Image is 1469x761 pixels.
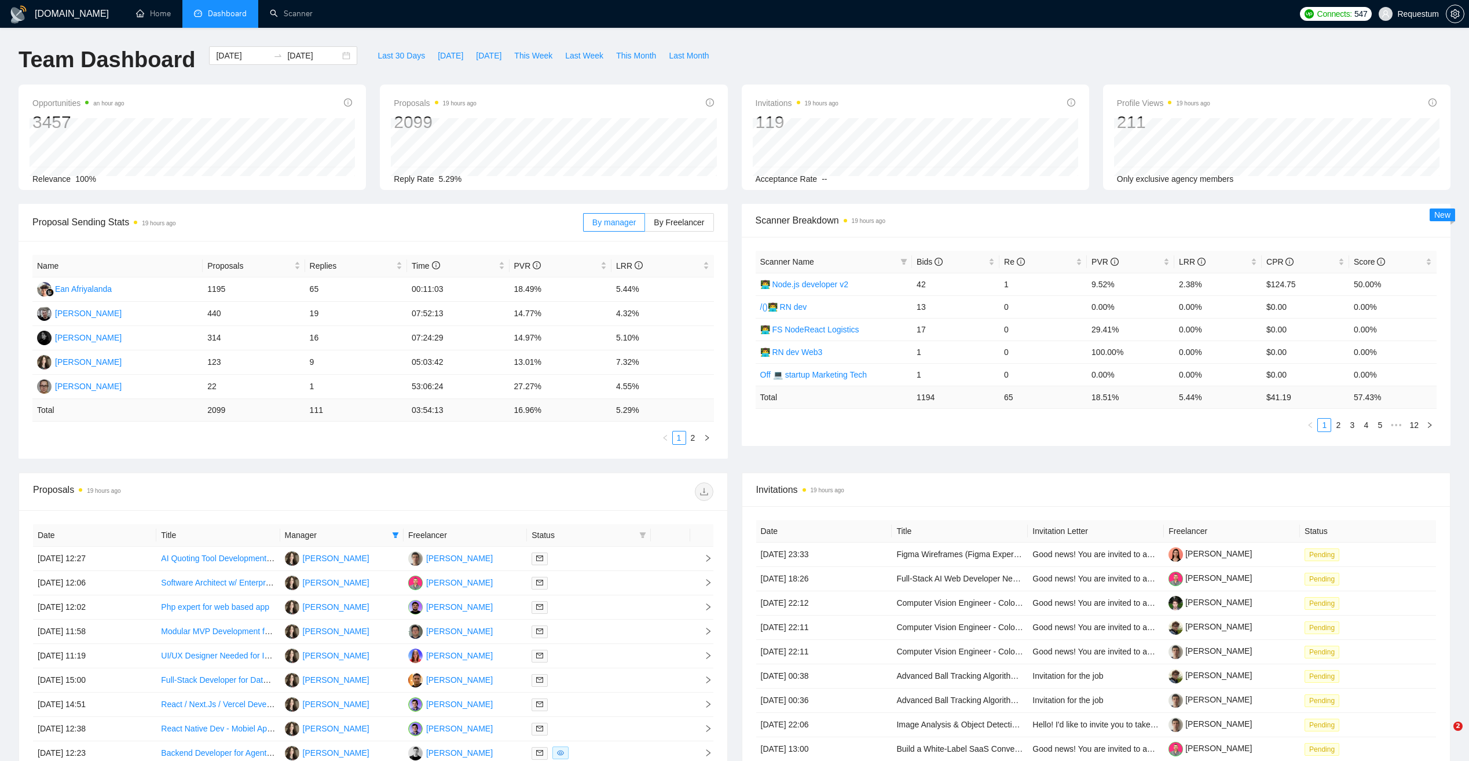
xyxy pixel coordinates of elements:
[536,652,543,659] span: mail
[1354,8,1367,20] span: 547
[1174,273,1262,295] td: 2.38%
[37,308,122,317] a: VL[PERSON_NAME]
[407,350,509,375] td: 05:03:42
[1349,273,1437,295] td: 50.00%
[1168,572,1183,586] img: c1eXUdwHc_WaOcbpPFtMJupqop6zdMumv1o7qBBEoYRQ7Y2b-PMuosOa1Pnj0gGm9V
[37,282,52,297] img: EA
[408,723,493,733] a: MP[PERSON_NAME]
[207,259,291,272] span: Proposals
[285,675,369,684] a: SO[PERSON_NAME]
[285,723,369,733] a: SO[PERSON_NAME]
[852,218,885,224] time: 19 hours ago
[1017,258,1025,266] span: info-circle
[1168,620,1183,635] img: c13_W7EwNRmY6r3PpOF4fSbnGeZfmmxjMAXFu4hJ2fE6zyjFsKva-mNce01Y8VkI2w
[1305,743,1339,756] span: Pending
[1168,695,1252,704] a: [PERSON_NAME]
[1453,722,1463,731] span: 2
[303,552,369,565] div: [PERSON_NAME]
[510,326,611,350] td: 14.97%
[426,601,493,613] div: [PERSON_NAME]
[1262,273,1349,295] td: $124.75
[32,111,124,133] div: 3457
[672,431,686,445] li: 1
[637,526,649,544] span: filter
[704,434,710,441] span: right
[896,744,1164,753] a: Build a White-Label SaaS Conversational AI Platform for UK Estate Agents
[999,341,1087,363] td: 0
[408,649,423,663] img: IP
[407,326,509,350] td: 07:24:29
[1168,645,1183,659] img: c1JrBMKs4n6n1XTwr9Ch9l6Wx8P0d_I_SvDLcO1YUT561ZyDL7tww5njnySs8rLO2E
[1349,295,1437,318] td: 0.00%
[1346,419,1358,431] a: 3
[616,261,643,270] span: LRR
[285,626,369,635] a: SO[PERSON_NAME]
[1091,257,1119,266] span: PVR
[285,699,369,708] a: SO[PERSON_NAME]
[1305,720,1344,729] a: Pending
[1305,623,1344,632] a: Pending
[1317,418,1331,432] li: 1
[912,295,999,318] td: 13
[394,96,477,110] span: Proposals
[216,49,269,62] input: Start date
[285,551,299,566] img: SO
[408,553,493,562] a: VS[PERSON_NAME]
[161,724,298,733] a: React Native Dev - Mobiel App project
[303,601,369,613] div: [PERSON_NAME]
[285,553,369,562] a: SO[PERSON_NAME]
[760,347,823,357] a: 👨‍💻 RN dev Web3
[426,576,493,589] div: [PERSON_NAME]
[1373,418,1387,432] li: 5
[1087,318,1174,341] td: 29.41%
[408,650,493,660] a: IP[PERSON_NAME]
[611,302,714,326] td: 4.32%
[303,722,369,735] div: [PERSON_NAME]
[303,747,369,759] div: [PERSON_NAME]
[611,326,714,350] td: 5.10%
[1262,295,1349,318] td: $0.00
[408,551,423,566] img: VS
[285,650,369,660] a: SO[PERSON_NAME]
[510,350,611,375] td: 13.01%
[408,699,493,708] a: MP[PERSON_NAME]
[912,341,999,363] td: 1
[822,174,827,184] span: --
[1305,574,1344,583] a: Pending
[1305,9,1314,19] img: upwork-logo.png
[412,261,439,270] span: Time
[1354,257,1385,266] span: Score
[805,100,838,107] time: 19 hours ago
[371,46,431,65] button: Last 30 Days
[408,577,493,587] a: DB[PERSON_NAME]
[756,213,1437,228] span: Scanner Breakdown
[305,326,407,350] td: 16
[203,255,305,277] th: Proposals
[161,602,269,612] a: Php expert for web based app
[1428,98,1437,107] span: info-circle
[1305,598,1344,608] a: Pending
[285,722,299,736] img: SO
[303,698,369,711] div: [PERSON_NAME]
[344,98,352,107] span: info-circle
[408,576,423,590] img: DB
[408,748,493,757] a: SB[PERSON_NAME]
[285,576,299,590] img: SO
[1307,422,1314,429] span: left
[426,747,493,759] div: [PERSON_NAME]
[700,431,714,445] button: right
[303,625,369,638] div: [PERSON_NAME]
[900,258,907,265] span: filter
[408,600,423,614] img: IZ
[37,381,122,390] a: IK[PERSON_NAME]
[1377,258,1385,266] span: info-circle
[1174,295,1262,318] td: 0.00%
[305,255,407,277] th: Replies
[1168,573,1252,583] a: [PERSON_NAME]
[1266,257,1294,266] span: CPR
[662,46,715,65] button: Last Month
[1349,341,1437,363] td: 0.00%
[408,722,423,736] img: MP
[1446,9,1464,19] a: setting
